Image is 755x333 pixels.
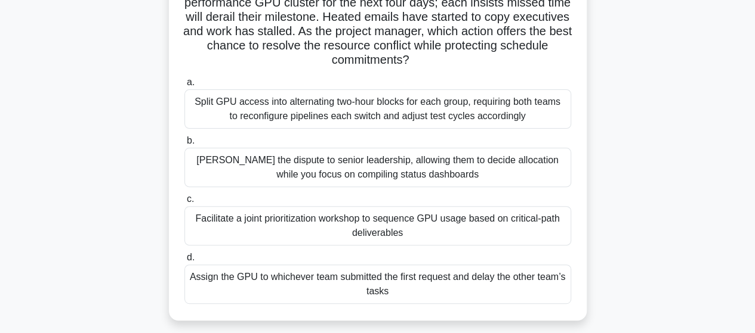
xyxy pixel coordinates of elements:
[184,264,571,304] div: Assign the GPU to whichever team submitted the first request and delay the other team’s tasks
[187,194,194,204] span: c.
[184,206,571,245] div: Facilitate a joint prioritization workshop to sequence GPU usage based on critical-path deliverables
[184,148,571,187] div: [PERSON_NAME] the dispute to senior leadership, allowing them to decide allocation while you focu...
[184,89,571,129] div: Split GPU access into alternating two-hour blocks for each group, requiring both teams to reconfi...
[187,77,195,87] span: a.
[187,252,195,262] span: d.
[187,135,195,145] span: b.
